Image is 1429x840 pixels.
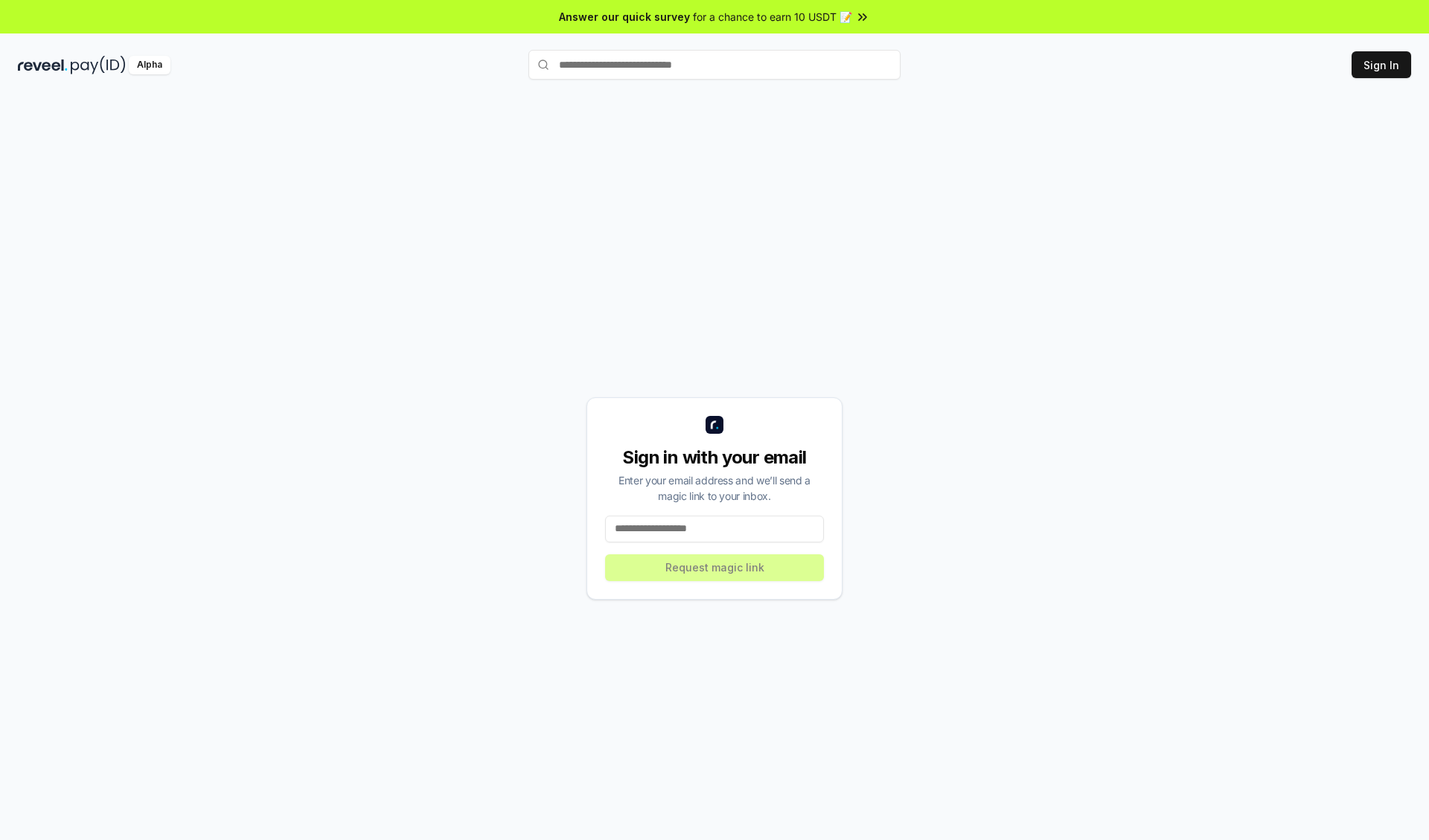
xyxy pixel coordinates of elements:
img: reveel_dark [18,56,68,74]
span: Answer our quick survey [559,9,690,25]
div: Sign in with your email [605,446,824,469]
img: logo_small [706,416,723,434]
div: Enter your email address and we’ll send a magic link to your inbox. [605,472,824,504]
img: pay_id [71,56,126,74]
span: for a chance to earn 10 USDT 📝 [693,9,852,25]
button: Sign In [1352,51,1411,78]
div: Alpha [129,56,170,74]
